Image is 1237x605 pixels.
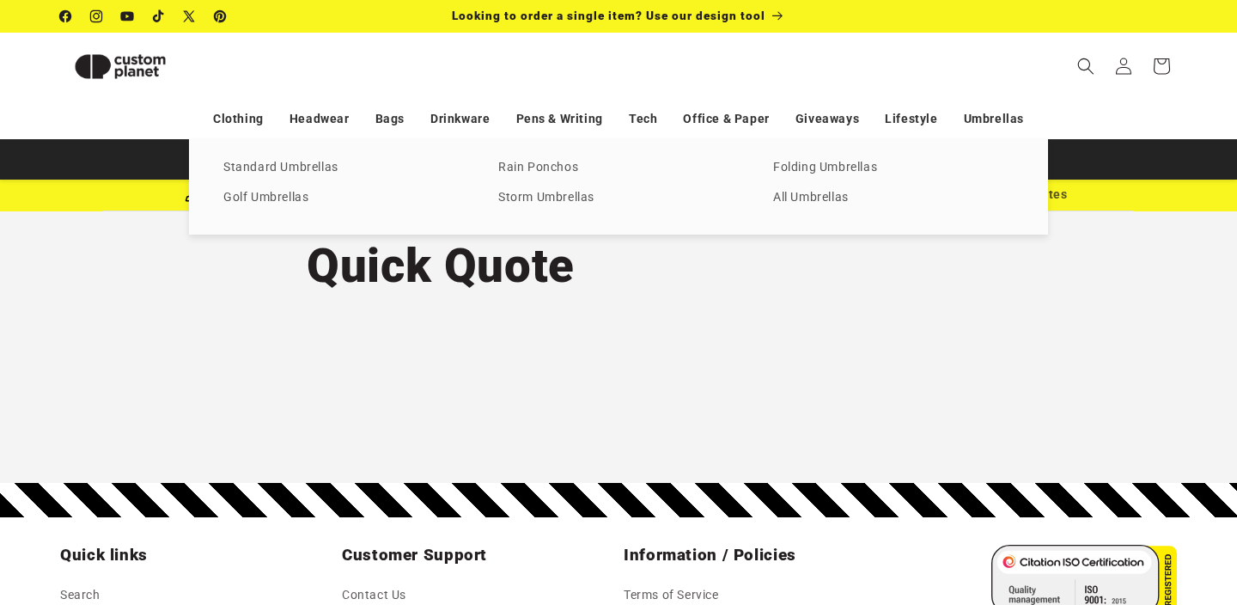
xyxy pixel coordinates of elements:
[498,156,739,180] a: Rain Ponchos
[223,186,464,210] a: Golf Umbrellas
[498,186,739,210] a: Storm Umbrellas
[60,40,180,94] img: Custom Planet
[213,104,264,134] a: Clothing
[516,104,603,134] a: Pens & Writing
[885,104,937,134] a: Lifestyle
[223,156,464,180] a: Standard Umbrellas
[307,235,930,296] h1: Quick Quote
[629,104,657,134] a: Tech
[795,104,859,134] a: Giveaways
[289,104,350,134] a: Headwear
[375,104,405,134] a: Bags
[430,104,490,134] a: Drinkware
[773,186,1014,210] a: All Umbrellas
[54,33,239,100] a: Custom Planet
[624,545,895,565] h2: Information / Policies
[307,330,930,459] iframe: Form 0
[773,156,1014,180] a: Folding Umbrellas
[1151,522,1237,605] iframe: Chat Widget
[1067,47,1105,85] summary: Search
[60,545,332,565] h2: Quick links
[683,104,769,134] a: Office & Paper
[964,104,1024,134] a: Umbrellas
[452,9,765,22] span: Looking to order a single item? Use our design tool
[342,545,613,565] h2: Customer Support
